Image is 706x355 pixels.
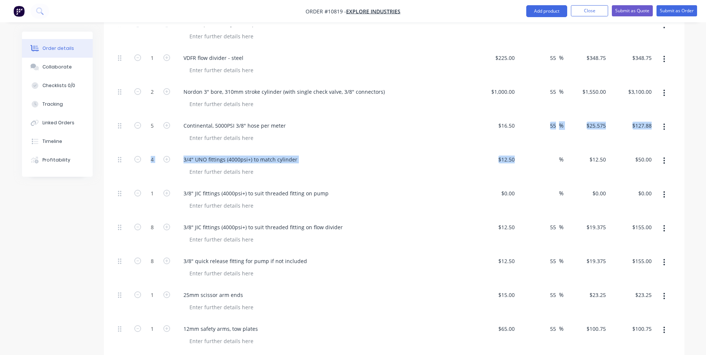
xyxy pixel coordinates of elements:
[559,189,563,198] span: %
[178,120,292,131] div: Continental, 5000PSI 3/8" hose per meter
[571,5,608,16] button: Close
[178,290,249,300] div: 25mm scissor arm ends
[559,87,563,96] span: %
[22,132,93,151] button: Timeline
[178,154,303,165] div: 3/4" UNO fittings (4000psi+) to match cylinder
[42,101,63,108] div: Tracking
[22,113,93,132] button: Linked Orders
[178,323,264,334] div: 12mm safety arms, tow plates
[42,82,75,89] div: Checklists 0/0
[306,8,346,15] span: Order #10819 -
[22,76,93,95] button: Checklists 0/0
[559,291,563,299] span: %
[559,54,563,62] span: %
[178,222,349,233] div: 3/8" JIC fittings (4000psi+) to suit threaded fitting on flow divider
[178,256,313,266] div: 3/8" quick release fitting for pump if not included
[559,223,563,231] span: %
[559,155,563,164] span: %
[42,157,70,163] div: Profitability
[13,6,25,17] img: Factory
[22,95,93,113] button: Tracking
[657,5,697,16] button: Submit as Order
[612,5,653,16] button: Submit as Quote
[22,151,93,169] button: Profitability
[22,58,93,76] button: Collaborate
[42,45,74,52] div: Order details
[559,257,563,265] span: %
[22,39,93,58] button: Order details
[178,188,335,199] div: 3/8" JIC fittings (4000psi+) to suit threaded fitting on pump
[42,119,74,126] div: Linked Orders
[559,324,563,333] span: %
[42,138,62,145] div: Timeline
[346,8,400,15] a: Explore Industries
[42,64,72,70] div: Collaborate
[559,121,563,130] span: %
[526,5,567,17] button: Add product
[178,86,391,97] div: Nordon 3" bore, 310mm stroke cylinder (with single check valve, 3/8" connectors)
[178,52,249,63] div: VDFR flow divider - steel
